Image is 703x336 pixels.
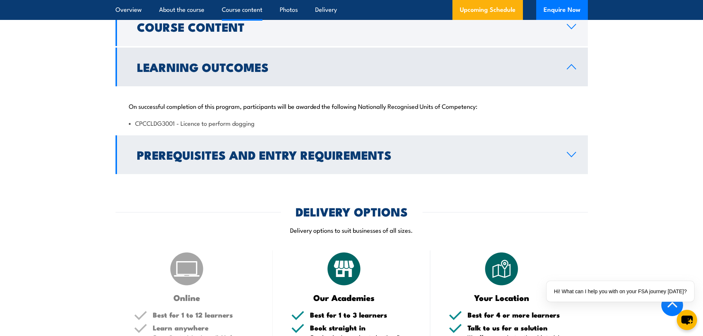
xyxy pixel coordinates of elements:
li: CPCCLDG3001 - Licence to perform dogging [129,119,575,127]
p: Delivery options to suit businesses of all sizes. [116,226,588,234]
h5: Learn anywhere [153,324,255,331]
h2: Learning Outcomes [137,62,555,72]
p: On successful completion of this program, participants will be awarded the following Nationally R... [129,102,575,110]
h5: Talk to us for a solution [468,324,569,331]
h5: Best for 4 or more learners [468,311,569,318]
h5: Best for 1 to 3 learners [310,311,412,318]
h2: Course Content [137,21,555,32]
h3: Our Academies [291,293,397,302]
h3: Your Location [449,293,555,302]
h3: Online [134,293,240,302]
h5: Book straight in [310,324,412,331]
h2: DELIVERY OPTIONS [296,206,408,217]
button: chat-button [677,310,697,330]
a: Prerequisites and Entry Requirements [116,135,588,174]
h2: Prerequisites and Entry Requirements [137,149,555,160]
a: Learning Outcomes [116,48,588,86]
a: Course Content [116,7,588,46]
h5: Best for 1 to 12 learners [153,311,255,318]
div: Hi! What can I help you with on your FSA journey [DATE]? [547,281,694,302]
